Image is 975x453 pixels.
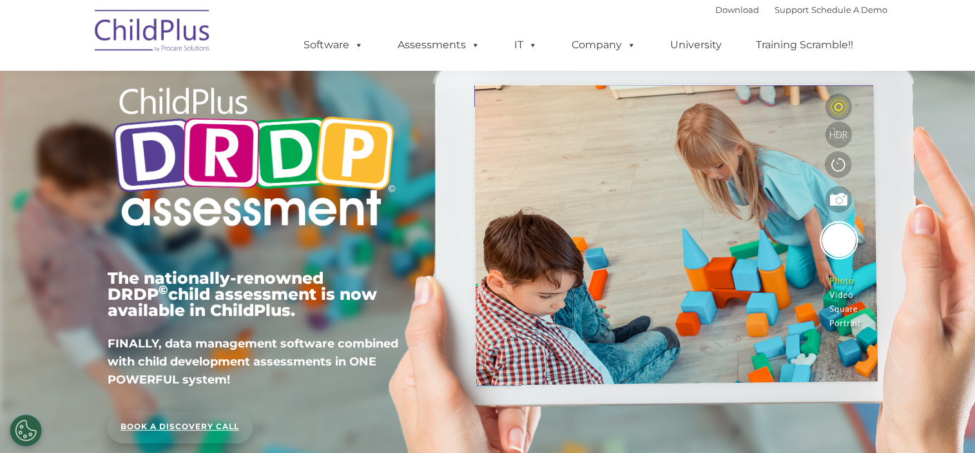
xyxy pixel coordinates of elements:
[108,268,377,320] span: The nationally-renowned DRDP child assessment is now available in ChildPlus.
[88,1,217,65] img: ChildPlus by Procare Solutions
[715,5,887,15] font: |
[501,32,550,58] a: IT
[108,70,400,248] img: Copyright - DRDP Logo Light
[811,5,887,15] a: Schedule A Demo
[385,32,493,58] a: Assessments
[10,414,42,447] button: Cookies Settings
[715,5,759,15] a: Download
[291,32,376,58] a: Software
[775,5,809,15] a: Support
[765,314,975,453] iframe: Chat Widget
[559,32,649,58] a: Company
[159,282,168,297] sup: ©
[108,337,398,387] span: FINALLY, data management software combined with child development assessments in ONE POWERFUL sys...
[108,411,253,443] a: BOOK A DISCOVERY CALL
[657,32,735,58] a: University
[743,32,866,58] a: Training Scramble!!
